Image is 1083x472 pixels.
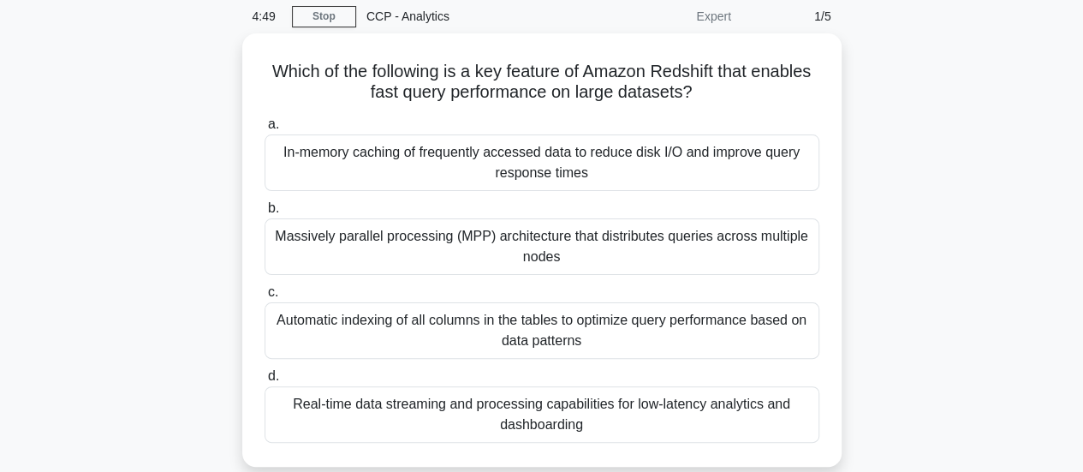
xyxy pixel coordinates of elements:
span: c. [268,284,278,299]
span: d. [268,368,279,383]
div: In-memory caching of frequently accessed data to reduce disk I/O and improve query response times [265,134,819,191]
div: Massively parallel processing (MPP) architecture that distributes queries across multiple nodes [265,218,819,275]
span: a. [268,117,279,131]
h5: Which of the following is a key feature of Amazon Redshift that enables fast query performance on... [263,61,821,104]
a: Stop [292,6,356,27]
span: b. [268,200,279,215]
div: Automatic indexing of all columns in the tables to optimize query performance based on data patterns [265,302,819,359]
div: Real-time data streaming and processing capabilities for low-latency analytics and dashboarding [265,386,819,443]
